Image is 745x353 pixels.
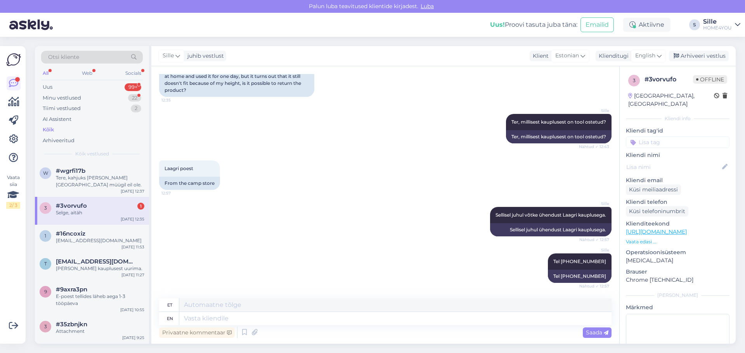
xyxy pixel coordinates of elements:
span: Nähtud ✓ 12:57 [579,237,609,243]
div: 1 [137,203,144,210]
span: #wgrfi17b [56,167,85,174]
div: Tiimi vestlused [43,105,81,112]
span: #35zbnjkn [56,321,87,328]
div: Tere, kahjuks [PERSON_NAME] [GEOGRAPHIC_DATA] müügil eil ole. [56,174,144,188]
span: w [43,170,48,176]
div: Vaata siia [6,174,20,209]
span: Estonian [555,52,579,60]
div: Sellisel juhul ühendust Laagri kauplusega. [490,223,612,236]
span: Nähtud ✓ 12:57 [579,283,609,289]
div: From the camp store [159,177,220,190]
span: 3 [44,324,47,329]
div: en [167,312,173,325]
span: taisi.undrus@gmail.com [56,258,137,265]
span: Tel [PHONE_NUMBER] [553,258,606,264]
div: Küsi meiliaadressi [626,184,681,195]
span: Sellisel juhul võtke ühendust Laagri kauplusega. [496,212,606,218]
span: 1 [45,233,46,239]
button: Emailid [580,17,614,32]
img: Askly Logo [6,52,21,67]
span: #3vorvufo [56,202,87,209]
a: SilleHOME4YOU [703,19,740,31]
p: Operatsioonisüsteem [626,248,729,257]
div: Klienditugi [596,52,629,60]
div: Küsi telefoninumbrit [626,206,688,217]
div: AI Assistent [43,115,71,123]
div: 22 [128,94,141,102]
div: 2 [131,105,141,112]
span: Sille [580,201,609,207]
div: HOME4YOU [703,25,732,31]
p: Kliendi tag'id [626,127,729,135]
div: Hello! I bought an office worker from your store, assembled it at home and used it for one day, b... [159,63,314,97]
div: [DATE] 9:25 [122,335,144,341]
div: et [167,298,172,312]
div: Socials [124,68,143,78]
div: Selge, aitäh [56,209,144,216]
div: Kõik [43,126,54,134]
div: Kliendi info [626,115,729,122]
div: Uus [43,83,52,91]
span: Saada [586,329,608,336]
div: Ter, millisest kauplusest on tool ostetud? [506,130,612,143]
div: Klient [530,52,549,60]
span: 3 [44,205,47,211]
p: Brauser [626,268,729,276]
span: Laagri poest [165,165,193,171]
span: Otsi kliente [48,53,79,61]
span: Ter, millisest kauplusest on tool ostetud? [511,119,606,125]
div: [DATE] 12:35 [121,216,144,222]
div: 99+ [125,83,141,91]
span: Sille [163,52,174,60]
div: Arhiveeritud [43,137,74,145]
p: Märkmed [626,303,729,312]
input: Lisa nimi [626,163,721,171]
div: [DATE] 10:55 [120,307,144,313]
div: Proovi tasuta juba täna: [490,20,577,29]
div: Privaatne kommentaar [159,327,235,338]
div: [PERSON_NAME] [626,292,729,299]
div: [EMAIL_ADDRESS][DOMAIN_NAME] [56,237,144,244]
span: Nähtud ✓ 12:43 [579,144,609,150]
span: t [44,261,47,267]
span: Sille [580,108,609,114]
div: Tel [PHONE_NUMBER] [548,270,612,283]
div: [PERSON_NAME] kauplusest uurima. [56,265,144,272]
div: # 3vorvufo [645,75,693,84]
span: English [635,52,655,60]
div: Minu vestlused [43,94,81,102]
span: Kõik vestlused [75,150,109,157]
p: Chrome [TECHNICAL_ID] [626,276,729,284]
span: 3 [633,77,636,83]
span: Sille [580,247,609,253]
div: Sille [703,19,732,25]
span: #16ncoxiz [56,230,85,237]
p: Klienditeekond [626,220,729,228]
span: Luba [418,3,436,10]
div: [DATE] 11:53 [121,244,144,250]
p: Kliendi nimi [626,151,729,159]
p: Vaata edasi ... [626,238,729,245]
span: 12:57 [161,190,191,196]
div: E-poest tellides läheb aega 1-3 tööpäeva [56,293,144,307]
div: Aktiivne [623,18,670,32]
p: Kliendi telefon [626,198,729,206]
div: Arhiveeri vestlus [669,51,729,61]
b: Uus! [490,21,505,28]
div: All [41,68,50,78]
span: #9axra3pn [56,286,87,293]
div: [GEOGRAPHIC_DATA], [GEOGRAPHIC_DATA] [628,92,714,108]
span: Offline [693,75,727,84]
div: Attachment [56,328,144,335]
p: [MEDICAL_DATA] [626,257,729,265]
input: Lisa tag [626,136,729,148]
div: juhib vestlust [184,52,224,60]
div: S [689,19,700,30]
span: 9 [44,289,47,294]
div: 2 / 3 [6,202,20,209]
div: [DATE] 12:37 [121,188,144,194]
p: Kliendi email [626,176,729,184]
div: [DATE] 11:27 [121,272,144,278]
a: [URL][DOMAIN_NAME] [626,228,687,235]
div: Web [80,68,94,78]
